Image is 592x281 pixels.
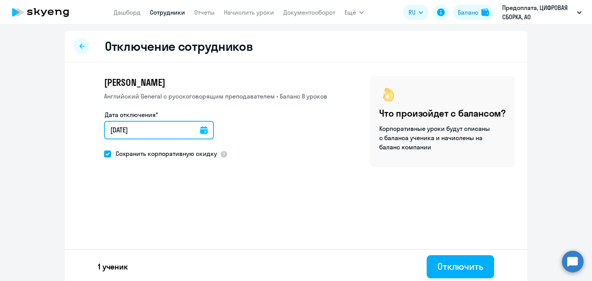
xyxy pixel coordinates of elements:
button: Предоплата, ЦИФРОВАЯ СБОРКА, АО [498,3,585,22]
a: Отчеты [194,8,215,16]
button: Ещё [345,5,364,20]
a: Сотрудники [150,8,185,16]
p: Английский General с русскоговорящим преподавателем • Баланс 8 уроков [104,92,327,101]
span: Сохранить корпоративную скидку [111,149,217,158]
a: Документооборот [283,8,335,16]
button: RU [403,5,429,20]
h2: Отключение сотрудников [105,38,253,54]
img: balance [481,8,489,16]
p: Корпоративные уроки будут списаны с баланса ученика и начислены на баланс компании [379,124,491,152]
span: RU [409,8,415,17]
button: Балансbalance [453,5,494,20]
div: Баланс [458,8,478,17]
label: Дата отключения* [105,110,158,119]
a: Дашборд [114,8,141,16]
h4: Что произойдет с балансом? [379,107,506,119]
img: ok [379,85,398,104]
div: Отключить [437,260,483,273]
a: Начислить уроки [224,8,274,16]
button: Отключить [427,255,494,278]
p: 1 ученик [98,261,128,272]
input: дд.мм.гггг [104,121,214,139]
span: Ещё [345,8,356,17]
p: Предоплата, ЦИФРОВАЯ СБОРКА, АО [502,3,574,22]
span: [PERSON_NAME] [104,76,165,89]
